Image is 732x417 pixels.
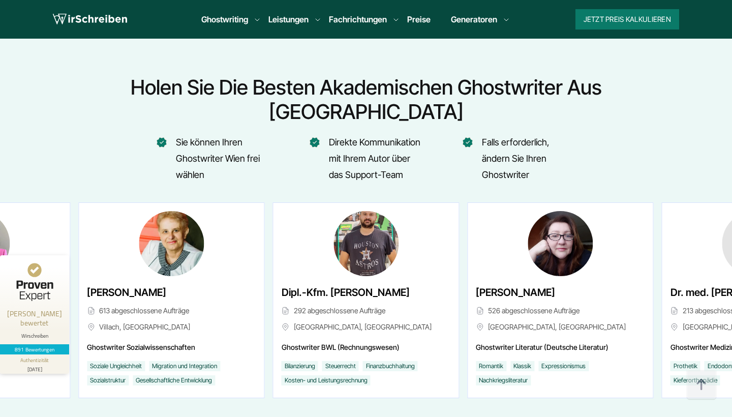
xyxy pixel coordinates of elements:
span: [PERSON_NAME] [87,284,166,301]
div: Authentizität [20,356,49,364]
div: Wirschreiben [4,333,65,339]
li: Kieferorthopädie [670,375,720,385]
img: Dr. Quenby Sanchez [139,211,204,276]
li: Steuerrecht [322,361,359,371]
img: B.A. Sabina Ziegler [528,211,593,276]
img: button top [686,370,717,400]
div: [DATE] [4,364,65,372]
div: 14 / 46 [467,202,653,398]
span: Ghostwriter Sozialwissenschaften [87,341,256,353]
li: Klassik [510,361,534,371]
span: Villach, [GEOGRAPHIC_DATA] [87,321,256,333]
li: Kosten- und Leistungsrechnung [282,375,371,385]
span: [GEOGRAPHIC_DATA], [GEOGRAPHIC_DATA] [476,321,645,333]
div: 13 / 46 [273,202,459,398]
li: Prothetik [670,361,700,371]
span: 292 abgeschlossene Aufträge [282,305,450,317]
a: Ghostwriting [201,13,248,25]
span: [GEOGRAPHIC_DATA], [GEOGRAPHIC_DATA] [282,321,450,333]
li: Romantik [476,361,506,371]
span: Ghostwriter Literatur (Deutsche Literatur) [476,341,645,353]
span: 526 abgeschlossene Aufträge [476,305,645,317]
h2: Holen Sie die besten akademischen Ghostwriter aus [GEOGRAPHIC_DATA] [49,75,683,124]
img: logo wirschreiben [53,12,127,27]
li: Finanzbuchhaltung [363,361,418,371]
div: 12 / 46 [78,202,264,398]
li: Nachkriegsliteratur [476,375,531,385]
li: Migration und Integration [149,361,220,371]
span: 613 abgeschlossene Aufträge [87,305,256,317]
li: Gesellschaftliche Entwicklung [133,375,215,385]
span: Ghostwriter BWL (Rechnungswesen) [282,341,450,353]
a: Preise [407,14,431,24]
button: Jetzt Preis kalkulieren [575,9,679,29]
a: Generatoren [451,13,497,25]
li: Soziale Ungleichheit [87,361,145,371]
a: Fachrichtungen [329,13,387,25]
a: Leistungen [268,13,309,25]
li: Falls erforderlich, ändern Sie Ihren Ghostwriter [463,134,575,183]
li: Expressionismus [538,361,589,371]
li: Sie können Ihren Ghostwriter Wien frei wählen [157,134,269,183]
li: Bilanzierung [282,361,318,371]
li: Sozialstruktur [87,375,129,385]
li: Direkte Kommunikation mit Ihrem Autor über das Support-Team [310,134,422,183]
span: Dipl.-Kfm. [PERSON_NAME] [282,284,410,301]
img: Dipl.-Kfm. Jonathan Reed [333,211,399,276]
span: [PERSON_NAME] [476,284,555,301]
